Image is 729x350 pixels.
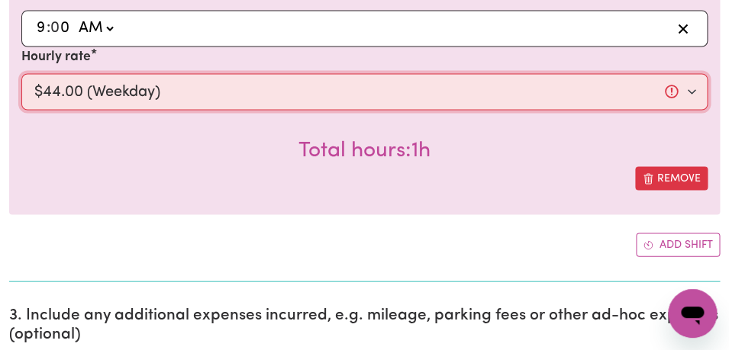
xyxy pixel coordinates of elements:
[668,289,717,338] iframe: Button to launch messaging window
[50,21,60,36] span: 0
[298,140,431,161] span: Total hours worked: 1 hour
[47,20,50,37] span: :
[21,47,91,66] label: Hourly rate
[636,233,720,256] button: Add another shift
[36,17,47,40] input: --
[9,306,720,344] h2: 3. Include any additional expenses incurred, e.g. mileage, parking fees or other ad-hoc expenses ...
[635,166,708,190] button: Remove this shift
[51,17,71,40] input: --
